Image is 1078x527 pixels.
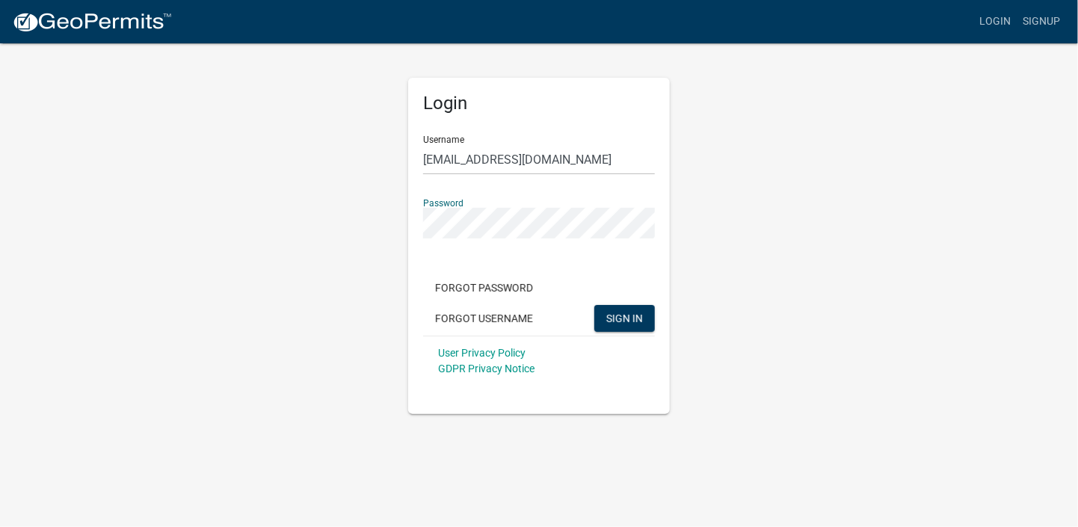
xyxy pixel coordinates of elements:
a: User Privacy Policy [438,347,526,359]
h5: Login [423,93,655,114]
a: Login [973,7,1017,36]
a: GDPR Privacy Notice [438,363,535,375]
a: Signup [1017,7,1066,36]
span: SIGN IN [606,312,643,324]
button: Forgot Username [423,305,545,332]
button: Forgot Password [423,274,545,301]
button: SIGN IN [594,305,655,332]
